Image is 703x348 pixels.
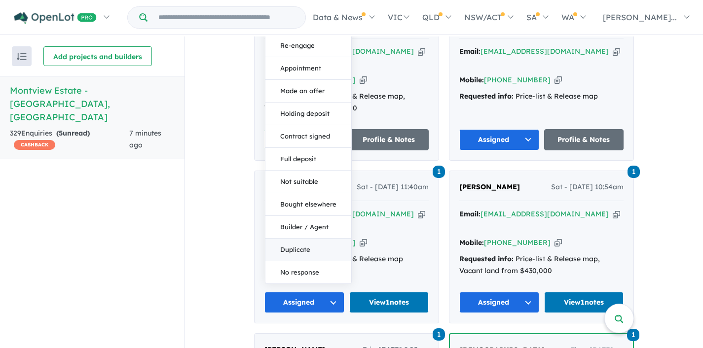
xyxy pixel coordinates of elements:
[129,129,161,149] span: 7 minutes ago
[433,166,445,178] span: 1
[264,182,325,191] span: [PERSON_NAME]
[459,75,484,84] strong: Mobile:
[360,238,367,248] button: Copy
[459,47,481,56] strong: Email:
[357,181,429,193] span: Sat - [DATE] 11:40am
[551,181,624,193] span: Sat - [DATE] 10:54am
[627,328,639,341] a: 1
[484,75,551,84] a: [PHONE_NUMBER]
[628,166,640,178] span: 1
[433,165,445,178] a: 1
[43,46,152,66] button: Add projects and builders
[459,253,624,277] div: Price-list & Release map, Vacant land from $430,000
[613,209,620,219] button: Copy
[481,209,609,218] a: [EMAIL_ADDRESS][DOMAIN_NAME]
[459,238,484,247] strong: Mobile:
[544,129,624,150] a: Profile & Notes
[360,75,367,85] button: Copy
[265,103,351,125] button: Holding deposit
[265,148,351,171] button: Full deposit
[628,165,640,178] a: 1
[264,292,344,313] button: Assigned
[555,75,562,85] button: Copy
[264,253,429,265] div: Price-list & Release map
[603,12,677,22] span: [PERSON_NAME]...
[264,91,429,114] div: Price-list & Release map, Vacant land from $430,000
[264,75,289,84] strong: Mobile:
[56,129,90,138] strong: ( unread)
[10,84,175,124] h5: Montview Estate - [GEOGRAPHIC_DATA] , [GEOGRAPHIC_DATA]
[459,181,520,193] a: [PERSON_NAME]
[613,46,620,57] button: Copy
[433,328,445,341] span: 1
[265,35,351,57] button: Re-engage
[265,239,351,261] button: Duplicate
[349,129,429,150] a: Profile & Notes
[418,209,425,219] button: Copy
[265,57,351,80] button: Appointment
[264,92,319,101] strong: Requested info:
[264,129,344,150] button: Unread
[10,128,129,151] div: 329 Enquir ies
[264,238,289,247] strong: Mobile:
[627,329,639,341] span: 1
[418,46,425,57] button: Copy
[264,47,286,56] strong: Email:
[265,261,351,283] button: No response
[265,193,351,216] button: Bought elsewhere
[265,216,351,239] button: Builder / Agent
[265,80,351,103] button: Made an offer
[555,238,562,248] button: Copy
[481,47,609,56] a: [EMAIL_ADDRESS][DOMAIN_NAME]
[459,209,481,218] strong: Email:
[484,238,551,247] a: [PHONE_NUMBER]
[433,327,445,341] a: 1
[264,254,319,263] strong: Requested info:
[459,254,514,263] strong: Requested info:
[265,171,351,193] button: Not suitable
[459,292,539,313] button: Assigned
[14,12,97,24] img: Openlot PRO Logo White
[265,125,351,148] button: Contract signed
[149,7,303,28] input: Try estate name, suburb, builder or developer
[59,129,63,138] span: 5
[17,53,27,60] img: sort.svg
[264,181,325,193] a: [PERSON_NAME]
[349,292,429,313] a: View1notes
[544,292,624,313] a: View1notes
[264,209,286,218] strong: Email:
[459,92,514,101] strong: Requested info:
[14,140,55,150] span: CASHBACK
[459,182,520,191] span: [PERSON_NAME]
[459,129,539,150] button: Assigned
[459,91,624,103] div: Price-list & Release map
